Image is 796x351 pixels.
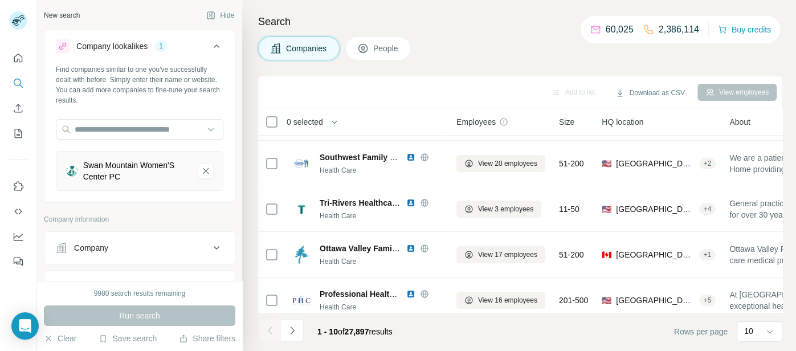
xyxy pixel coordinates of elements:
[559,295,588,306] span: 201-500
[320,165,443,175] div: Health Care
[9,123,27,144] button: My lists
[44,10,80,21] div: New search
[607,84,692,101] button: Download as CSV
[317,327,338,336] span: 1 - 10
[456,116,496,128] span: Employees
[699,250,716,260] div: + 1
[292,200,311,218] img: Logo of Tri-Rivers Healthcare PLLC
[320,198,423,207] span: Tri-Rivers Healthcare PLLC
[66,165,79,178] img: Swan Mountain Women'S Center PC-logo
[320,289,456,299] span: Professional Health Care of Pinellas
[616,295,694,306] span: [GEOGRAPHIC_DATA], [US_STATE]
[9,48,27,68] button: Quick start
[744,325,753,337] p: 10
[606,23,634,36] p: 60,025
[9,226,27,247] button: Dashboard
[559,116,574,128] span: Size
[320,211,443,221] div: Health Care
[320,302,443,312] div: Health Care
[616,158,694,169] span: [GEOGRAPHIC_DATA], [US_STATE]
[74,242,108,254] div: Company
[320,244,448,253] span: Ottawa Valley Family Health Team
[602,249,611,260] span: 🇨🇦
[406,153,415,162] img: LinkedIn logo
[602,295,611,306] span: 🇺🇸
[179,333,235,344] button: Share filters
[292,246,311,264] img: Logo of Ottawa Valley Family Health Team
[699,295,716,305] div: + 5
[287,116,323,128] span: 0 selected
[11,312,39,340] div: Open Intercom Messenger
[345,327,369,336] span: 27,897
[198,163,214,179] button: Swan Mountain Women'S Center PC-remove-button
[559,158,584,169] span: 51-200
[456,246,545,263] button: View 17 employees
[602,203,611,215] span: 🇺🇸
[44,333,76,344] button: Clear
[559,203,579,215] span: 11-50
[406,289,415,299] img: LinkedIn logo
[559,249,584,260] span: 51-200
[320,153,431,162] span: Southwest Family Physicians
[616,203,694,215] span: [GEOGRAPHIC_DATA]
[9,73,27,93] button: Search
[456,292,545,309] button: View 16 employees
[76,40,148,52] div: Company lookalikes
[56,64,223,105] div: Find companies similar to one you've successfully dealt with before. Simply enter their name or w...
[478,295,537,305] span: View 16 employees
[44,32,235,64] button: Company lookalikes1
[406,198,415,207] img: LinkedIn logo
[9,98,27,119] button: Enrich CSV
[406,244,415,253] img: LinkedIn logo
[616,249,694,260] span: [GEOGRAPHIC_DATA], [GEOGRAPHIC_DATA]
[83,160,189,182] div: Swan Mountain Women'S Center PC
[478,204,533,214] span: View 3 employees
[99,333,157,344] button: Save search
[44,273,235,300] button: Industry
[154,41,168,51] div: 1
[94,288,186,299] div: 9980 search results remaining
[9,251,27,272] button: Feedback
[456,155,545,172] button: View 20 employees
[9,176,27,197] button: Use Surfe on LinkedIn
[258,14,782,30] h4: Search
[292,291,311,309] img: Logo of Professional Health Care of Pinellas
[317,327,393,336] span: results
[602,158,611,169] span: 🇺🇸
[373,43,399,54] span: People
[478,158,537,169] span: View 20 employees
[674,326,728,337] span: Rows per page
[699,158,716,169] div: + 2
[320,256,443,267] div: Health Care
[659,23,699,36] p: 2,386,114
[44,234,235,262] button: Company
[292,154,311,173] img: Logo of Southwest Family Physicians
[729,116,750,128] span: About
[198,7,242,24] button: Hide
[602,116,643,128] span: HQ location
[286,43,328,54] span: Companies
[478,250,537,260] span: View 17 employees
[9,201,27,222] button: Use Surfe API
[718,22,771,38] button: Buy credits
[44,214,235,225] p: Company information
[281,319,304,342] button: Navigate to next page
[456,201,541,218] button: View 3 employees
[699,204,716,214] div: + 4
[338,327,345,336] span: of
